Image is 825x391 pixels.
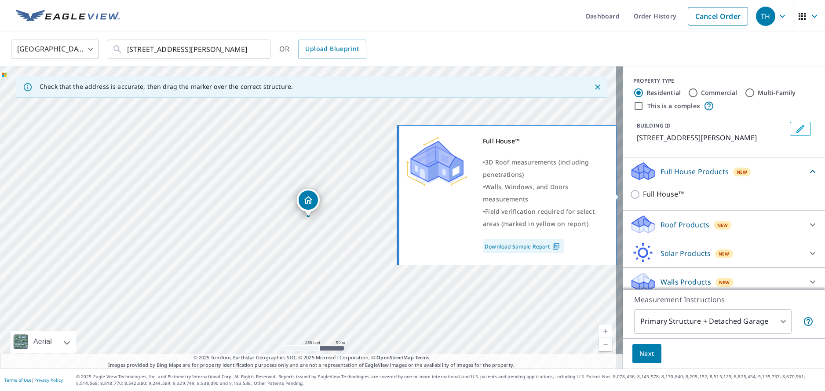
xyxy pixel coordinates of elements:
[599,325,612,338] a: Current Level 17, Zoom In
[643,189,684,200] p: Full House™
[637,132,786,143] p: [STREET_ADDRESS][PERSON_NAME]
[16,10,120,23] img: EV Logo
[719,250,730,257] span: New
[717,222,728,229] span: New
[719,279,730,286] span: New
[4,377,63,383] p: |
[630,214,818,235] div: Roof ProductsNew
[483,239,564,253] a: Download Sample Report
[40,83,293,91] p: Check that the address is accurate, then drag the marker over the correct structure.
[279,40,366,59] div: OR
[790,122,811,136] button: Edit building 1
[647,102,700,110] label: This is a complex
[661,277,711,287] p: Walls Products
[127,37,252,62] input: Search by address or latitude-longitude
[661,166,729,177] p: Full House Products
[483,158,589,179] span: 3D Roof measurements (including penetrations)
[634,294,814,305] p: Measurement Instructions
[31,331,55,353] div: Aerial
[415,354,430,361] a: Terms
[646,88,681,97] label: Residential
[737,168,748,175] span: New
[661,219,709,230] p: Roof Products
[4,377,32,383] a: Terms of Use
[630,161,818,182] div: Full House ProductsNew
[483,156,605,181] div: •
[297,189,320,216] div: Dropped pin, building 1, Residential property, 32 Palmer Ter Sag Harbor, NY 11963
[483,181,605,205] div: •
[34,377,63,383] a: Privacy Policy
[633,77,814,85] div: PROPERTY TYPE
[630,243,818,264] div: Solar ProductsNew
[803,316,814,327] span: Your report will include the primary structure and a detached garage if one exists.
[701,88,737,97] label: Commercial
[483,205,605,230] div: •
[630,271,818,292] div: Walls ProductsNew
[599,338,612,351] a: Current Level 17, Zoom Out
[406,135,467,188] img: Premium
[298,40,366,59] a: Upload Blueprint
[483,135,605,147] div: Full House™
[193,354,430,362] span: © 2025 TomTom, Earthstar Geographics SIO, © 2025 Microsoft Corporation, ©
[661,248,711,259] p: Solar Products
[550,242,562,250] img: Pdf Icon
[639,348,654,359] span: Next
[11,331,76,353] div: Aerial
[376,354,413,361] a: OpenStreetMap
[305,44,359,55] span: Upload Blueprint
[756,7,775,26] div: TH
[76,373,821,387] p: © 2025 Eagle View Technologies, Inc. and Pictometry International Corp. All Rights Reserved. Repo...
[632,344,661,364] button: Next
[637,122,671,129] p: BUILDING ID
[688,7,748,26] a: Cancel Order
[11,37,99,62] div: [GEOGRAPHIC_DATA]
[592,81,603,93] button: Close
[483,183,568,203] span: Walls, Windows, and Doors measurements
[634,309,792,334] div: Primary Structure + Detached Garage
[483,207,595,228] span: Field verification required for select areas (marked in yellow on report)
[758,88,796,97] label: Multi-Family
